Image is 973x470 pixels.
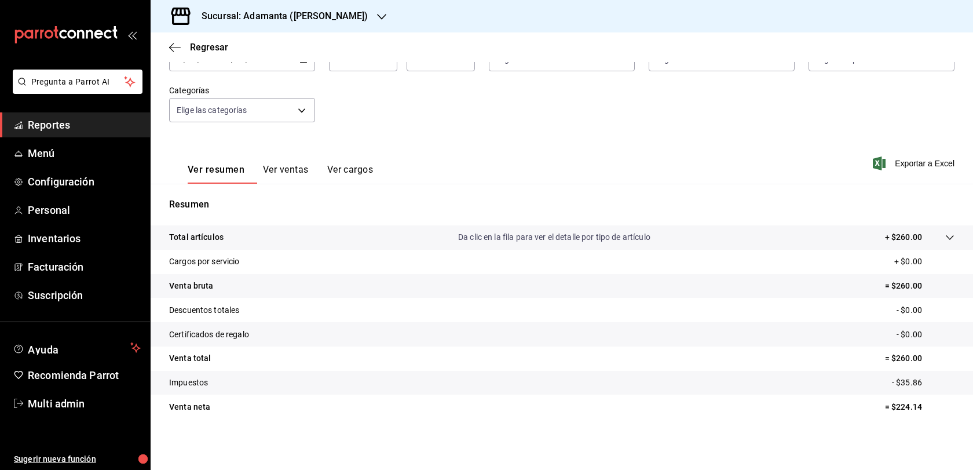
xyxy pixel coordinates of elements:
span: Menú [28,145,141,161]
button: Ver ventas [263,164,309,184]
span: Ayuda [28,341,126,355]
p: + $260.00 [885,231,922,243]
p: Venta bruta [169,280,213,292]
p: - $0.00 [897,329,954,341]
button: Pregunta a Parrot AI [13,70,142,94]
p: Total artículos [169,231,224,243]
p: = $224.14 [885,401,954,413]
span: Personal [28,202,141,218]
span: Regresar [190,42,228,53]
span: Inventarios [28,231,141,246]
p: - $0.00 [897,304,954,316]
p: = $260.00 [885,280,954,292]
span: Multi admin [28,396,141,411]
button: Exportar a Excel [875,156,954,170]
a: Pregunta a Parrot AI [8,84,142,96]
button: Regresar [169,42,228,53]
div: navigation tabs [188,164,373,184]
button: open_drawer_menu [127,30,137,39]
p: Cargos por servicio [169,256,240,268]
button: Ver resumen [188,164,244,184]
p: = $260.00 [885,352,954,365]
p: Venta neta [169,401,210,413]
span: Sugerir nueva función [14,453,141,465]
p: + $0.00 [894,256,954,268]
span: Recomienda Parrot [28,367,141,383]
label: Categorías [169,86,315,94]
p: Impuestos [169,377,208,389]
p: Venta total [169,352,211,365]
p: Certificados de regalo [169,329,249,341]
p: Resumen [169,198,954,212]
span: Facturación [28,259,141,275]
p: Descuentos totales [169,304,239,316]
span: Suscripción [28,287,141,303]
span: Elige las categorías [177,104,247,116]
button: Ver cargos [327,164,374,184]
span: Configuración [28,174,141,190]
p: Da clic en la fila para ver el detalle por tipo de artículo [458,231,650,243]
span: Reportes [28,117,141,133]
span: Pregunta a Parrot AI [31,76,125,88]
p: - $35.86 [892,377,954,389]
h3: Sucursal: Adamanta ([PERSON_NAME]) [192,9,368,23]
